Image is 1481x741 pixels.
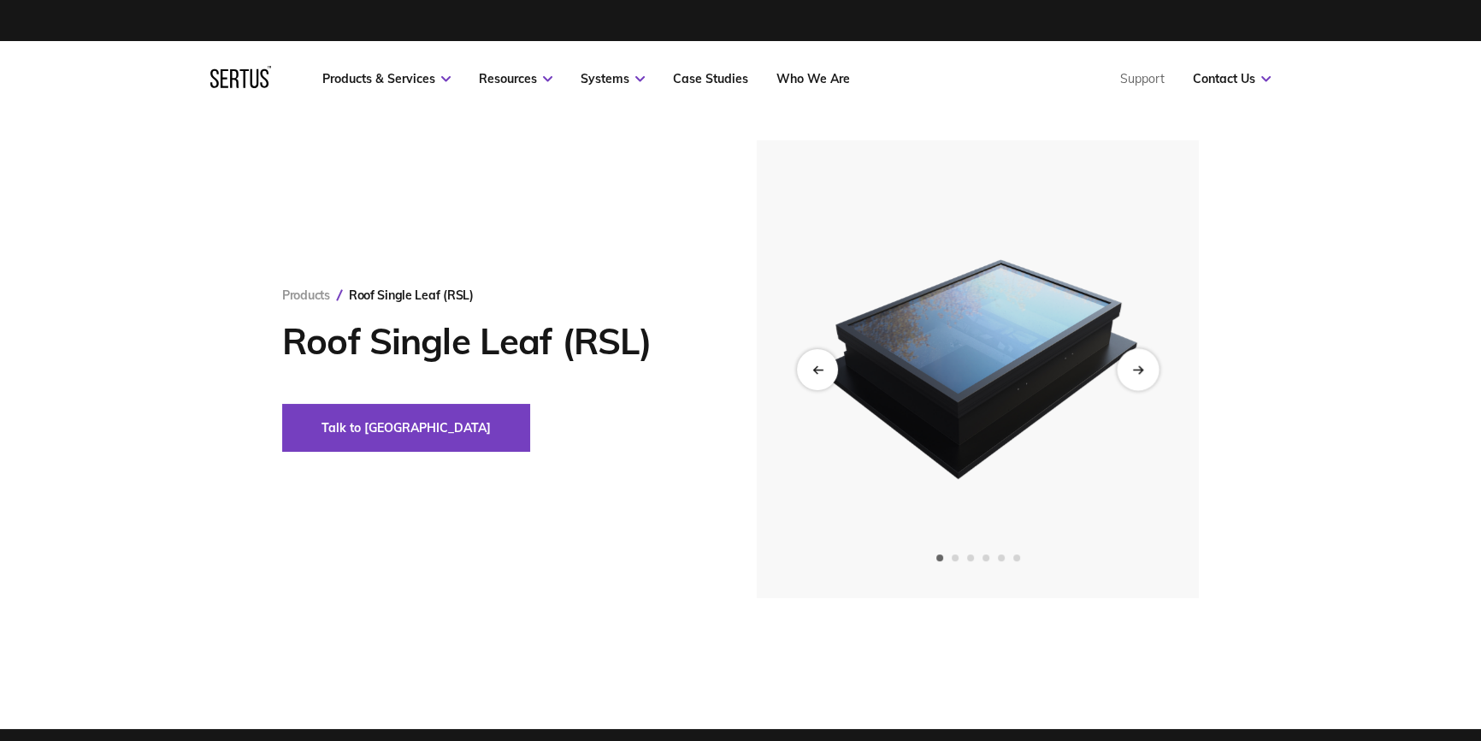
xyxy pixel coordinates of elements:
[282,404,530,452] button: Talk to [GEOGRAPHIC_DATA]
[1117,348,1159,390] div: Next slide
[982,554,989,561] span: Go to slide 4
[1013,554,1020,561] span: Go to slide 6
[776,71,850,86] a: Who We Are
[967,554,974,561] span: Go to slide 3
[797,349,838,390] div: Previous slide
[952,554,959,561] span: Go to slide 2
[998,554,1005,561] span: Go to slide 5
[581,71,645,86] a: Systems
[1193,71,1271,86] a: Contact Us
[479,71,552,86] a: Resources
[322,71,451,86] a: Products & Services
[1120,71,1165,86] a: Support
[282,288,330,303] a: Products
[673,71,748,86] a: Case Studies
[282,320,705,363] h1: Roof Single Leaf (RSL)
